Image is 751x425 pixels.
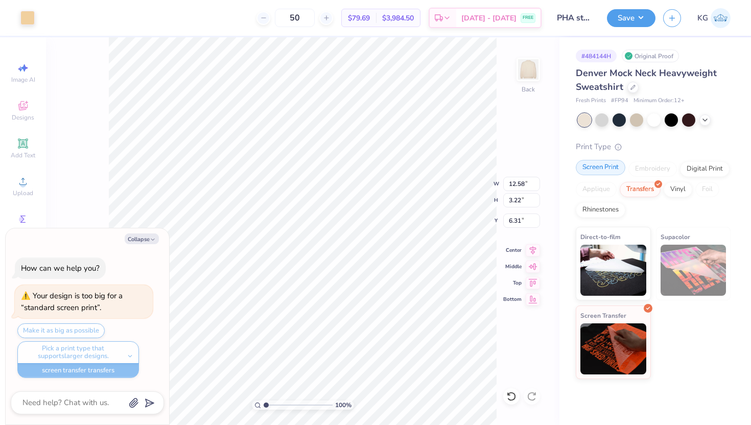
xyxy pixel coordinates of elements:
img: Direct-to-film [580,245,646,296]
div: Foil [695,182,719,197]
input: Untitled Design [549,8,599,28]
span: Minimum Order: 12 + [633,97,685,105]
img: Screen Transfer [580,323,646,374]
span: Designs [12,113,34,122]
div: How can we help you? [21,263,100,273]
button: Save [607,9,655,27]
span: $79.69 [348,13,370,23]
div: Original Proof [622,50,679,62]
span: FREE [523,14,533,21]
span: Bottom [503,296,522,303]
img: Supacolor [661,245,726,296]
span: Fresh Prints [576,97,606,105]
div: Print Type [576,141,731,153]
span: Top [503,279,522,287]
div: Applique [576,182,617,197]
span: 100 % [335,400,351,410]
img: Katelyn Gwaltney [711,8,731,28]
span: # FP94 [611,97,628,105]
div: # 484144H [576,50,617,62]
span: Greek [15,227,31,235]
div: Back [522,85,535,94]
div: Rhinestones [576,202,625,218]
span: Add Text [11,151,35,159]
span: Direct-to-film [580,231,621,242]
div: Your design is too big for a “standard screen print”. [21,291,123,313]
span: Center [503,247,522,254]
div: Vinyl [664,182,692,197]
span: Image AI [11,76,35,84]
span: Upload [13,189,33,197]
div: Embroidery [628,161,677,177]
span: $3,984.50 [382,13,414,23]
div: Digital Print [680,161,730,177]
span: Middle [503,263,522,270]
a: KG [697,8,731,28]
span: [DATE] - [DATE] [461,13,517,23]
span: KG [697,12,708,24]
span: Screen Transfer [580,310,626,321]
span: Supacolor [661,231,690,242]
div: Screen Print [576,160,625,175]
button: Collapse [125,233,159,244]
div: Transfers [620,182,661,197]
span: Denver Mock Neck Heavyweight Sweatshirt [576,67,717,93]
img: Back [518,59,538,80]
input: – – [275,9,315,27]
